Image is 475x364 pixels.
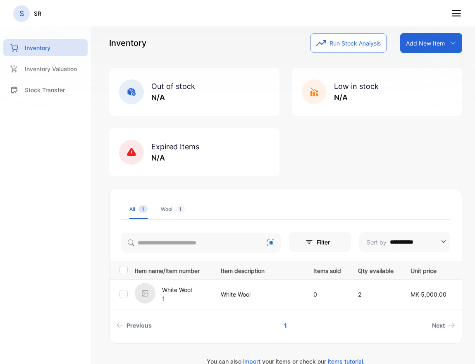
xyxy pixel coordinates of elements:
[129,206,148,213] div: All
[161,206,185,213] div: Wool
[151,92,195,103] p: N/A
[411,291,446,298] span: MK 5,000.00
[25,86,65,94] p: Stock Transfer
[19,8,24,19] p: S
[110,318,462,333] ul: Pagination
[432,321,445,330] span: Next
[151,142,199,151] span: Expired Items
[162,285,192,294] p: White Wool
[3,39,88,56] a: Inventory
[358,290,394,299] p: 2
[313,290,341,299] p: 0
[25,43,50,52] p: Inventory
[221,290,296,299] p: White Wool
[313,265,341,275] p: Items sold
[113,318,155,333] a: Previous page
[162,294,192,303] p: 1
[3,60,88,77] a: Inventory Valuation
[135,283,155,304] img: item
[138,205,148,213] span: 1
[440,329,475,364] iframe: LiveChat chat widget
[25,65,77,73] p: Inventory Valuation
[109,37,146,49] p: Inventory
[135,265,210,275] p: Item name/Item number
[367,238,387,247] p: Sort by
[3,81,88,98] a: Stock Transfer
[358,265,394,275] p: Qty available
[221,265,296,275] p: Item description
[334,82,379,91] span: Low in stock
[151,82,195,91] span: Out of stock
[127,321,152,330] span: Previous
[406,39,445,48] p: Add New Item
[429,318,458,333] a: Next page
[411,265,446,275] p: Unit price
[334,92,379,103] p: N/A
[274,318,297,333] a: Page 1 is your current page
[359,232,450,252] button: Sort by
[310,33,387,53] button: Run Stock Analysis
[34,9,41,18] p: SR
[151,152,199,163] p: N/A
[176,205,185,213] span: 1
